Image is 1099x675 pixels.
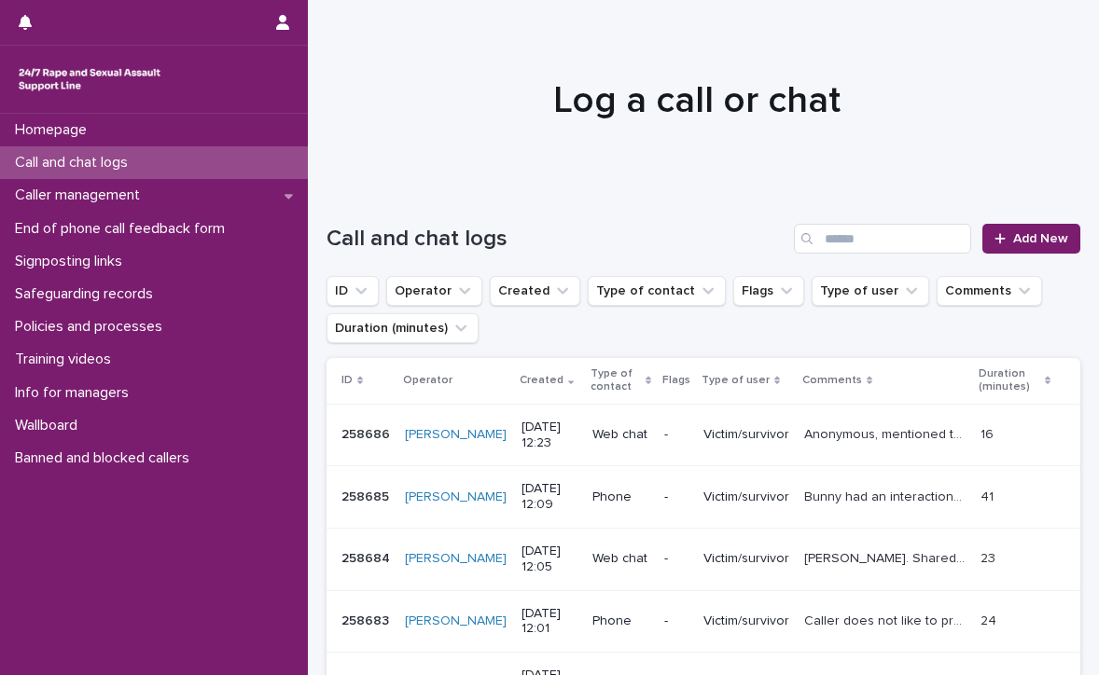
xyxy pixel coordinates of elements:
p: Duration (minutes) [979,364,1040,398]
p: - [664,613,689,629]
p: 258686 [341,423,394,443]
p: Web chat [592,427,649,443]
p: Wallboard [7,417,92,434]
a: [PERSON_NAME] [405,613,507,629]
p: Bunny had an interaction with one of her perpetrators during which they were saying kind things. ... [804,486,969,505]
p: Leah. Shared they were raped 4 years ago and that the perpetrator was convicted and sentenced las... [804,547,969,567]
button: Operator [386,276,482,306]
p: Flags [662,370,690,391]
a: [PERSON_NAME] [405,551,507,567]
img: rhQMoQhaT3yELyF149Cw [15,61,164,98]
p: Victim/survivor [703,551,789,567]
p: Created [520,370,563,391]
p: [DATE] 12:01 [522,606,577,638]
button: Flags [733,276,804,306]
p: 41 [981,486,997,505]
p: Policies and processes [7,318,177,336]
button: Type of contact [588,276,726,306]
p: - [664,489,689,505]
p: 258684 [341,547,394,567]
p: Victim/survivor [703,427,789,443]
p: 258685 [341,486,393,505]
a: Add New [982,224,1080,254]
p: 16 [981,423,997,443]
h1: Call and chat logs [327,226,786,253]
p: [DATE] 12:23 [522,420,577,451]
p: End of phone call feedback form [7,220,240,238]
input: Search [794,224,971,254]
tr: 258686258686 [PERSON_NAME] [DATE] 12:23Web chat-Victim/survivorAnonymous, mentioned therapy and s... [327,404,1080,466]
p: Phone [592,489,649,505]
button: Duration (minutes) [327,313,479,343]
p: Homepage [7,121,102,139]
h1: Log a call or chat [327,78,1066,123]
p: - [664,551,689,567]
p: Info for managers [7,384,144,402]
p: Victim/survivor [703,489,789,505]
p: Signposting links [7,253,137,270]
a: [PERSON_NAME] [405,489,507,505]
tr: 258683258683 [PERSON_NAME] [DATE] 12:01Phone-Victim/survivorCaller does not like to provide name ... [327,590,1080,653]
p: Operator [403,370,452,391]
button: Type of user [812,276,929,306]
p: Type of user [702,370,770,391]
p: 23 [981,547,999,567]
p: 24 [981,610,1000,629]
p: Comments [802,370,862,391]
p: Victim/survivor [703,613,789,629]
p: Training videos [7,351,126,368]
p: Type of contact [591,364,641,398]
p: ID [341,370,353,391]
p: Banned and blocked callers [7,449,204,467]
span: Add New [1013,232,1068,245]
p: 258683 [341,610,393,629]
button: Created [490,276,580,306]
p: Safeguarding records [7,285,168,303]
tr: 258685258685 [PERSON_NAME] [DATE] 12:09Phone-Victim/survivorBunny had an interaction with one of ... [327,466,1080,529]
button: Comments [937,276,1042,306]
p: Phone [592,613,649,629]
p: [DATE] 12:09 [522,481,577,513]
p: Web chat [592,551,649,567]
tr: 258684258684 [PERSON_NAME] [DATE] 12:05Web chat-Victim/survivor[PERSON_NAME]. Shared they were ra... [327,528,1080,590]
p: [DATE] 12:05 [522,544,577,575]
a: [PERSON_NAME] [405,427,507,443]
p: Anonymous, mentioned therapy and support services and feelings around them, caller disclosed bein... [804,423,969,443]
p: Caller does not like to provide name or monitoring details. Speaks about Bulimia and DID - integr... [804,610,969,629]
p: Caller management [7,186,155,204]
button: ID [327,276,379,306]
p: Call and chat logs [7,154,143,172]
p: - [664,427,689,443]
